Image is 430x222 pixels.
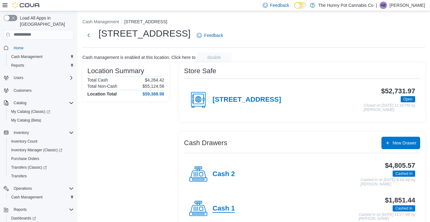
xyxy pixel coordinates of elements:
[1,73,76,82] button: Users
[14,130,29,135] span: Inventory
[9,117,74,124] span: My Catalog (Beta)
[6,163,76,172] a: Transfers (Classic)
[393,140,416,146] span: New Drawer
[11,165,47,170] span: Transfers (Classic)
[82,19,119,24] button: Cash Management
[381,137,420,149] button: New Drawer
[403,96,412,102] span: Open
[213,170,235,178] h4: Cash 2
[11,118,41,123] span: My Catalog (Beta)
[14,46,24,51] span: Home
[6,137,76,146] button: Inventory Count
[11,206,29,213] button: Reports
[1,99,76,107] button: Catalog
[9,108,53,115] a: My Catalog (Classic)
[1,205,76,214] button: Reports
[381,2,386,9] span: AB
[194,29,226,42] a: Feedback
[389,2,425,9] p: [PERSON_NAME]
[12,2,40,8] img: Cova
[6,193,76,202] button: Cash Management
[6,61,76,70] button: Reports
[87,78,108,82] h6: Total Cash
[1,128,76,137] button: Inventory
[11,148,62,153] span: Inventory Manager (Classic)
[393,205,415,211] span: Cashed In
[145,78,164,82] p: $4,264.42
[9,138,40,145] a: Inventory Count
[9,53,45,60] a: Cash Management
[9,138,74,145] span: Inventory Count
[6,116,76,125] button: My Catalog (Beta)
[11,44,74,52] span: Home
[9,62,27,69] a: Reports
[385,197,415,204] h3: $1,851.44
[9,53,74,60] span: Cash Management
[11,99,29,107] button: Catalog
[11,74,74,82] span: Users
[87,91,117,96] h4: Location Total
[395,206,412,211] span: Cashed In
[393,171,415,177] span: Cashed In
[6,107,76,116] a: My Catalog (Classic)
[11,185,74,192] span: Operations
[143,84,164,89] p: $55,124.56
[385,162,415,169] h3: $4,805.57
[1,43,76,52] button: Home
[395,171,412,176] span: Cashed In
[6,146,76,154] a: Inventory Manager (Classic)
[11,129,74,136] span: Inventory
[87,84,117,89] h6: Total Non-Cash
[9,155,74,162] span: Purchase Orders
[11,185,34,192] button: Operations
[184,67,216,75] h3: Store Safe
[11,63,24,68] span: Reports
[11,129,31,136] button: Inventory
[6,172,76,180] button: Transfers
[9,172,29,180] a: Transfers
[87,67,144,75] h3: Location Summary
[204,32,223,38] span: Feedback
[381,87,415,95] h3: $52,731.97
[184,139,227,147] h3: Cash Drawers
[82,19,425,26] nav: An example of EuiBreadcrumbs
[14,186,32,191] span: Operations
[9,62,74,69] span: Reports
[1,184,76,193] button: Operations
[401,96,415,102] span: Open
[11,87,74,94] span: Customers
[124,19,167,24] button: [STREET_ADDRESS]
[82,29,95,42] button: Next
[11,174,27,179] span: Transfers
[11,109,50,114] span: My Catalog (Classic)
[294,2,307,9] input: Dark Mode
[1,86,76,95] button: Customers
[197,52,231,62] button: disable
[6,52,76,61] button: Cash Management
[9,172,74,180] span: Transfers
[99,27,191,40] h1: [STREET_ADDRESS]
[11,156,39,161] span: Purchase Orders
[9,215,74,222] span: Dashboards
[9,193,45,201] a: Cash Management
[11,139,37,144] span: Inventory Count
[9,108,74,115] span: My Catalog (Classic)
[270,2,289,8] span: Feedback
[9,155,42,162] a: Purchase Orders
[14,75,23,80] span: Users
[9,164,49,171] a: Transfers (Classic)
[11,74,26,82] button: Users
[213,96,281,104] h4: [STREET_ADDRESS]
[213,205,235,213] h4: Cash 1
[9,193,74,201] span: Cash Management
[17,15,74,27] span: Load All Apps in [GEOGRAPHIC_DATA]
[11,216,36,221] span: Dashboards
[376,2,377,9] p: |
[14,88,32,93] span: Customers
[318,2,373,9] p: The Hunny Pot Cannabis Co
[14,207,27,212] span: Reports
[11,195,42,200] span: Cash Management
[361,178,415,186] p: Cashed In on [DATE] 8:54 AM by [PERSON_NAME]
[11,54,42,59] span: Cash Management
